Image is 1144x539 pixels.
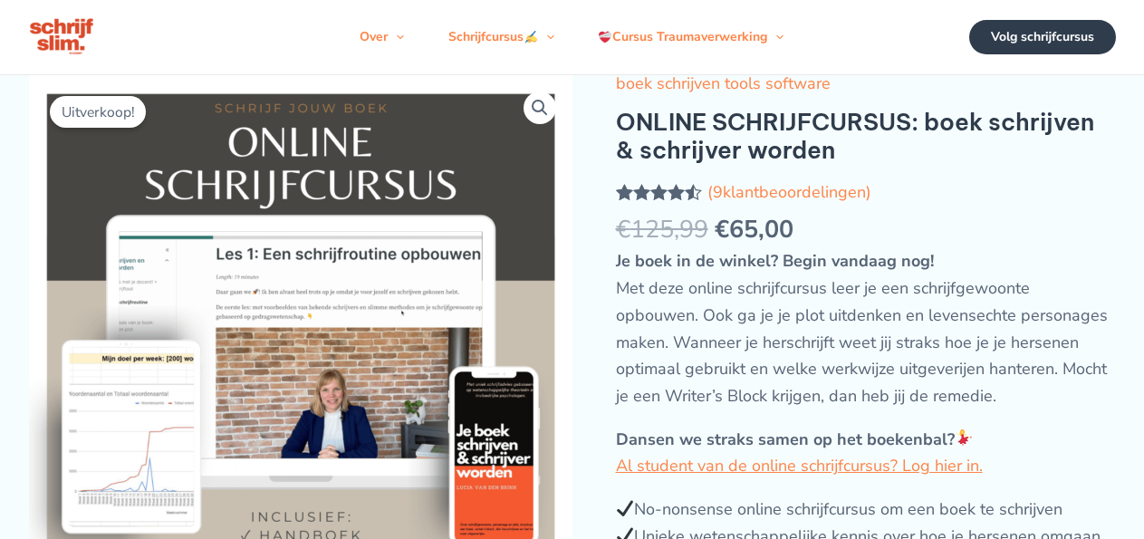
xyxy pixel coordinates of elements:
h1: ONLINE SCHRIJFCURSUS: boek schrijven & schrijver worden [616,108,1116,164]
strong: Je boek in de winkel? Begin vandaag nog! [616,250,934,272]
nav: Navigatie op de site: Menu [338,10,805,64]
bdi: 125,99 [616,213,708,246]
img: ✔️ [617,500,633,516]
a: Cursus TraumaverwerkingMenu schakelen [576,10,805,64]
span: Menu schakelen [767,10,783,64]
span: 9 [713,181,723,203]
img: schrijfcursus schrijfslim academy [29,16,96,58]
a: Al student van de online schrijfcursus? Log hier in. [616,455,983,476]
a: (9klantbeoordelingen) [707,181,871,203]
img: ❤️‍🩹 [599,31,611,43]
a: Afbeeldinggalerij in volledig scherm bekijken [524,91,556,124]
span: 9 [616,184,624,225]
img: ✍️ [524,31,537,43]
span: Menu schakelen [388,10,404,64]
span: Gewaardeerd op 5 gebaseerd op klantbeoordelingen [616,184,694,290]
span: Uitverkoop! [50,96,146,128]
a: OverMenu schakelen [338,10,426,64]
p: Met deze online schrijfcursus leer je een schrijfgewoonte opbouwen. Ook ga je je plot uitdenken e... [616,248,1116,409]
span: Menu schakelen [538,10,554,64]
span: € [616,213,630,246]
bdi: 65,00 [715,213,793,246]
strong: Dansen we straks samen op het boekenbal? [616,428,974,450]
span: € [715,213,729,246]
a: Volg schrijfcursus [969,20,1116,54]
a: boek schrijven tools software [616,72,831,94]
a: SchrijfcursusMenu schakelen [427,10,576,64]
img: 💃 [956,429,972,446]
